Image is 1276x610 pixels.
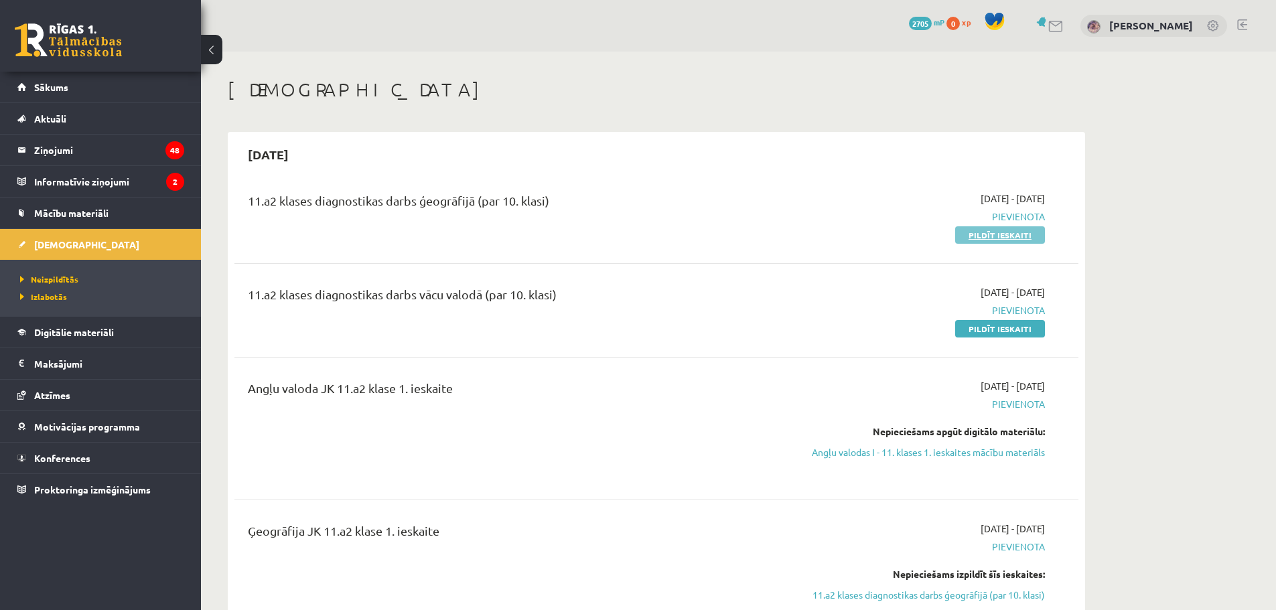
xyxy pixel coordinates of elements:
[981,285,1045,299] span: [DATE] - [DATE]
[946,17,960,30] span: 0
[955,320,1045,337] a: Pildīt ieskaiti
[17,411,184,442] a: Motivācijas programma
[981,192,1045,206] span: [DATE] - [DATE]
[34,207,109,219] span: Mācību materiāli
[792,567,1045,581] div: Nepieciešams izpildīt šīs ieskaites:
[34,112,66,125] span: Aktuāli
[792,210,1045,224] span: Pievienota
[234,139,302,170] h2: [DATE]
[34,81,68,93] span: Sākums
[1087,20,1101,33] img: Megija Škapare
[20,273,188,285] a: Neizpildītās
[166,173,184,191] i: 2
[34,483,151,495] span: Proktoringa izmēģinājums
[34,389,70,401] span: Atzīmes
[165,141,184,159] i: 48
[17,72,184,102] a: Sākums
[17,380,184,410] a: Atzīmes
[248,379,772,404] div: Angļu valoda JK 11.a2 klase 1. ieskaite
[15,23,122,57] a: Rīgas 1. Tālmācības vidusskola
[17,166,184,197] a: Informatīvie ziņojumi2
[17,198,184,228] a: Mācību materiāli
[17,348,184,379] a: Maksājumi
[20,291,67,302] span: Izlabotās
[20,291,188,303] a: Izlabotās
[34,326,114,338] span: Digitālie materiāli
[909,17,932,30] span: 2705
[1109,19,1193,32] a: [PERSON_NAME]
[792,397,1045,411] span: Pievienota
[962,17,971,27] span: xp
[17,103,184,134] a: Aktuāli
[228,78,1085,101] h1: [DEMOGRAPHIC_DATA]
[946,17,977,27] a: 0 xp
[792,425,1045,439] div: Nepieciešams apgūt digitālo materiālu:
[34,421,140,433] span: Motivācijas programma
[792,540,1045,554] span: Pievienota
[17,443,184,473] a: Konferences
[34,452,90,464] span: Konferences
[248,522,772,546] div: Ģeogrāfija JK 11.a2 klase 1. ieskaite
[17,317,184,348] a: Digitālie materiāli
[981,522,1045,536] span: [DATE] - [DATE]
[792,303,1045,317] span: Pievienota
[34,348,184,379] legend: Maksājumi
[955,226,1045,244] a: Pildīt ieskaiti
[20,274,78,285] span: Neizpildītās
[934,17,944,27] span: mP
[34,238,139,250] span: [DEMOGRAPHIC_DATA]
[17,135,184,165] a: Ziņojumi48
[248,192,772,216] div: 11.a2 klases diagnostikas darbs ģeogrāfijā (par 10. klasi)
[17,229,184,260] a: [DEMOGRAPHIC_DATA]
[34,135,184,165] legend: Ziņojumi
[792,588,1045,602] a: 11.a2 klases diagnostikas darbs ģeogrāfijā (par 10. klasi)
[981,379,1045,393] span: [DATE] - [DATE]
[248,285,772,310] div: 11.a2 klases diagnostikas darbs vācu valodā (par 10. klasi)
[909,17,944,27] a: 2705 mP
[17,474,184,505] a: Proktoringa izmēģinājums
[792,445,1045,459] a: Angļu valodas I - 11. klases 1. ieskaites mācību materiāls
[34,166,184,197] legend: Informatīvie ziņojumi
